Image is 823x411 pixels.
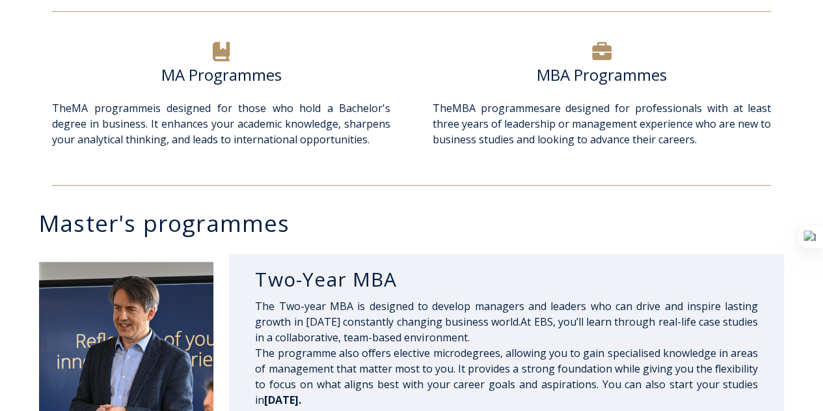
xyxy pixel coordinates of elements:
[255,267,758,292] h3: Two-Year MBA
[72,101,153,115] a: MA programme
[39,212,797,234] h3: Master's programmes
[255,377,758,407] span: You can also start your studies in
[433,65,771,85] h6: MBA Programmes
[255,299,758,391] span: The Two-year MBA is designed to develop managers and leaders who can drive and inspire lasting gr...
[52,101,390,147] span: The is designed for those who hold a Bachelor's degree in business. It enhances your academic kno...
[52,65,390,85] h6: MA Programmes
[264,393,301,407] span: [DATE].
[452,101,545,115] a: MBA programmes
[433,101,771,147] span: The are designed for professionals with at least three years of leadership or management experien...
